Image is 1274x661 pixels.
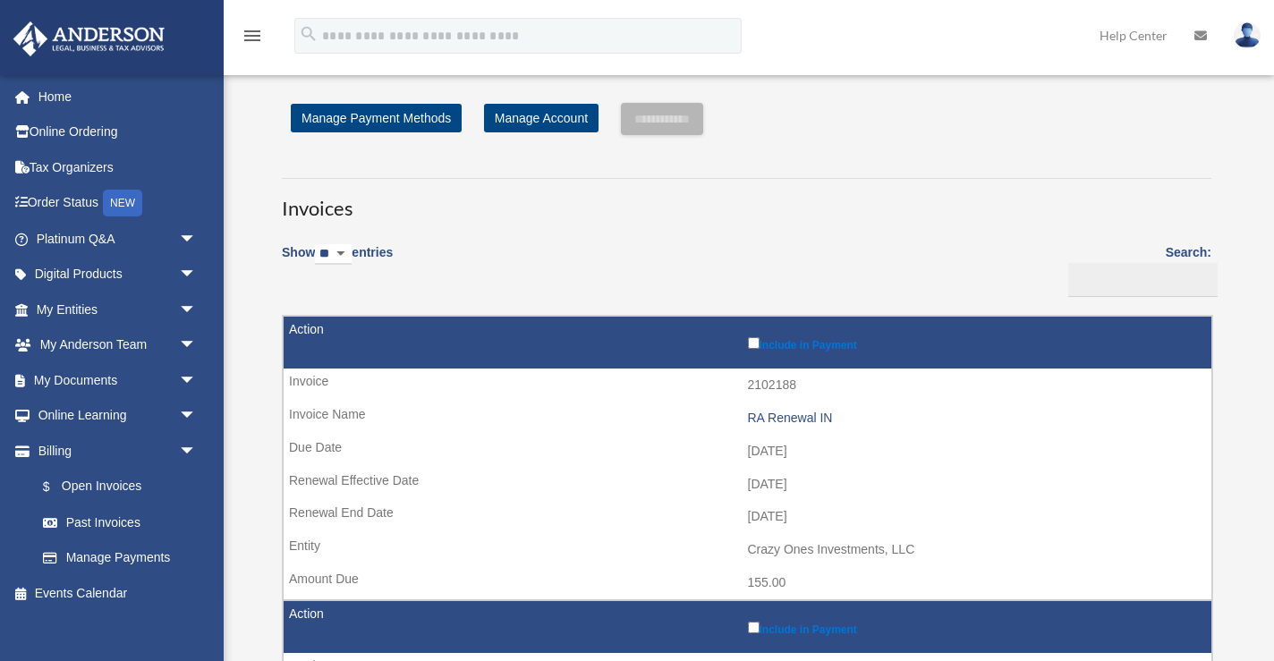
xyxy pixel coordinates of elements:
[242,31,263,47] a: menu
[13,292,224,327] a: My Entitiesarrow_drop_down
[748,334,1203,352] label: Include in Payment
[284,566,1211,600] td: 155.00
[8,21,170,56] img: Anderson Advisors Platinum Portal
[13,185,224,222] a: Order StatusNEW
[179,327,215,364] span: arrow_drop_down
[282,242,393,283] label: Show entries
[1234,22,1261,48] img: User Pic
[179,221,215,258] span: arrow_drop_down
[25,540,215,576] a: Manage Payments
[13,433,215,469] a: Billingarrow_drop_down
[13,221,224,257] a: Platinum Q&Aarrow_drop_down
[282,178,1211,223] h3: Invoices
[315,244,352,265] select: Showentries
[179,398,215,435] span: arrow_drop_down
[291,104,462,132] a: Manage Payment Methods
[284,435,1211,469] td: [DATE]
[103,190,142,216] div: NEW
[748,337,760,349] input: Include in Payment
[13,398,224,434] a: Online Learningarrow_drop_down
[748,618,1203,636] label: Include in Payment
[1068,263,1218,297] input: Search:
[53,476,62,498] span: $
[284,500,1211,534] td: [DATE]
[284,533,1211,567] td: Crazy Ones Investments, LLC
[13,114,224,150] a: Online Ordering
[748,411,1203,426] div: RA Renewal IN
[484,104,599,132] a: Manage Account
[748,622,760,633] input: Include in Payment
[13,327,224,363] a: My Anderson Teamarrow_drop_down
[13,575,224,611] a: Events Calendar
[1062,242,1211,297] label: Search:
[299,24,318,44] i: search
[13,149,224,185] a: Tax Organizers
[25,469,206,505] a: $Open Invoices
[179,362,215,399] span: arrow_drop_down
[179,257,215,293] span: arrow_drop_down
[284,369,1211,403] td: 2102188
[13,257,224,292] a: Digital Productsarrow_drop_down
[25,504,215,540] a: Past Invoices
[13,79,224,114] a: Home
[179,292,215,328] span: arrow_drop_down
[284,468,1211,502] td: [DATE]
[242,25,263,47] i: menu
[13,362,224,398] a: My Documentsarrow_drop_down
[179,433,215,470] span: arrow_drop_down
